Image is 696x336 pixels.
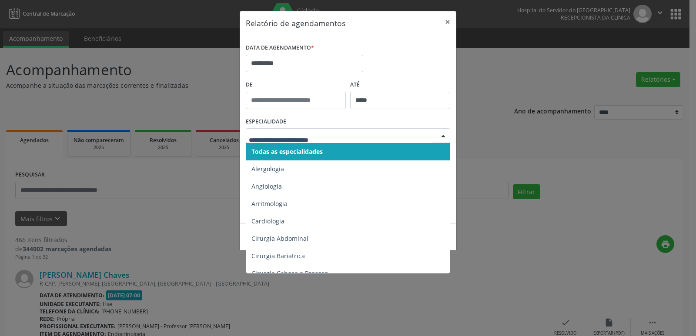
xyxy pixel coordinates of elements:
[251,147,323,156] span: Todas as especialidades
[251,234,308,243] span: Cirurgia Abdominal
[246,41,314,55] label: DATA DE AGENDAMENTO
[246,78,346,92] label: De
[246,17,345,29] h5: Relatório de agendamentos
[251,182,282,190] span: Angiologia
[251,200,288,208] span: Arritmologia
[350,78,450,92] label: ATÉ
[251,217,284,225] span: Cardiologia
[439,11,456,33] button: Close
[251,252,305,260] span: Cirurgia Bariatrica
[251,165,284,173] span: Alergologia
[246,115,286,129] label: ESPECIALIDADE
[251,269,328,277] span: Cirurgia Cabeça e Pescoço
